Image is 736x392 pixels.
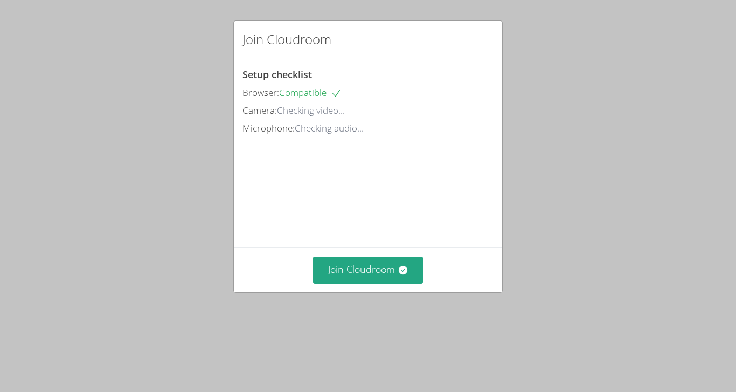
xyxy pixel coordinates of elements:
span: Checking video... [277,104,345,116]
h2: Join Cloudroom [242,30,331,49]
span: Compatible [279,86,342,99]
span: Checking audio... [295,122,364,134]
span: Browser: [242,86,279,99]
span: Camera: [242,104,277,116]
span: Setup checklist [242,68,312,81]
span: Microphone: [242,122,295,134]
button: Join Cloudroom [313,257,423,283]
